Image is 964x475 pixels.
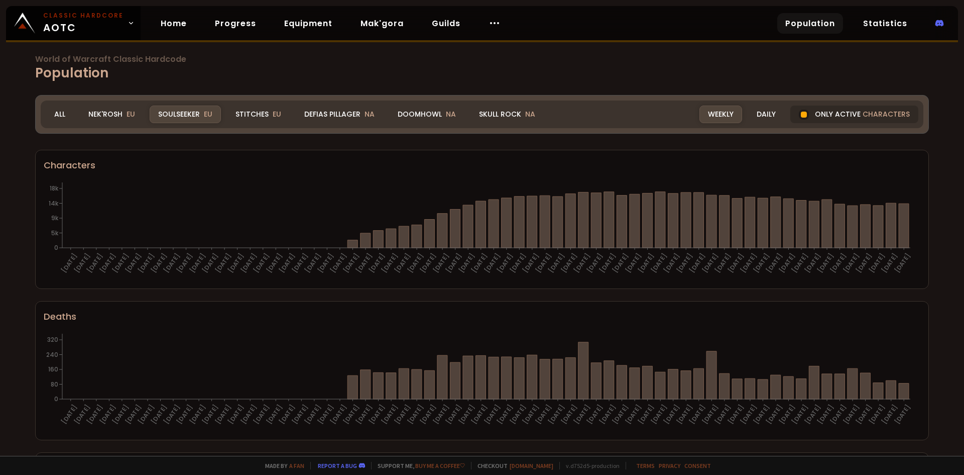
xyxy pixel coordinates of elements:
[51,214,59,222] tspan: 9k
[162,252,182,274] text: [DATE]
[44,158,920,172] div: Characters
[85,252,105,274] text: [DATE]
[50,184,59,193] tspan: 18k
[80,106,144,123] div: Nek'Rosh
[713,403,733,426] text: [DATE]
[880,403,899,426] text: [DATE]
[444,403,463,426] text: [DATE]
[803,252,822,274] text: [DATE]
[688,403,707,426] text: [DATE]
[367,403,387,426] text: [DATE]
[675,403,694,426] text: [DATE]
[598,403,618,426] text: [DATE]
[700,403,720,426] text: [DATE]
[137,403,156,426] text: [DATE]
[559,403,579,426] text: [DATE]
[662,252,681,274] text: [DATE]
[44,310,920,323] div: Deaths
[259,462,304,469] span: Made by
[534,252,553,274] text: [DATE]
[636,462,655,469] a: Terms
[49,199,59,208] tspan: 14k
[700,252,720,274] text: [DATE]
[828,252,848,274] text: [DATE]
[636,403,656,426] text: [DATE]
[534,403,553,426] text: [DATE]
[855,13,915,34] a: Statistics
[662,403,681,426] text: [DATE]
[457,403,476,426] text: [DATE]
[739,403,759,426] text: [DATE]
[213,252,233,274] text: [DATE]
[675,252,694,274] text: [DATE]
[765,252,784,274] text: [DATE]
[85,403,105,426] text: [DATE]
[290,252,310,274] text: [DATE]
[204,109,212,119] span: EU
[124,252,143,274] text: [DATE]
[265,403,284,426] text: [DATE]
[111,403,131,426] text: [DATE]
[46,106,74,123] div: All
[153,13,195,34] a: Home
[572,252,592,274] text: [DATE]
[816,403,835,426] text: [DATE]
[765,403,784,426] text: [DATE]
[354,252,374,274] text: [DATE]
[777,252,797,274] text: [DATE]
[483,403,502,426] text: [DATE]
[60,403,79,426] text: [DATE]
[278,252,297,274] text: [DATE]
[380,252,400,274] text: [DATE]
[226,403,246,426] text: [DATE]
[470,252,490,274] text: [DATE]
[273,109,281,119] span: EU
[777,403,797,426] text: [DATE]
[252,403,272,426] text: [DATE]
[303,403,323,426] text: [DATE]
[127,109,135,119] span: EU
[816,252,835,274] text: [DATE]
[252,252,272,274] text: [DATE]
[585,403,605,426] text: [DATE]
[649,252,669,274] text: [DATE]
[329,403,348,426] text: [DATE]
[149,403,169,426] text: [DATE]
[278,403,297,426] text: [DATE]
[303,252,323,274] text: [DATE]
[72,403,92,426] text: [DATE]
[598,252,618,274] text: [DATE]
[341,403,361,426] text: [DATE]
[624,252,643,274] text: [DATE]
[863,109,910,120] span: characters
[213,403,233,426] text: [DATE]
[688,252,707,274] text: [DATE]
[380,403,400,426] text: [DATE]
[510,462,553,469] a: [DOMAIN_NAME]
[893,252,912,274] text: [DATE]
[508,252,528,274] text: [DATE]
[226,252,246,274] text: [DATE]
[60,252,79,274] text: [DATE]
[471,462,553,469] span: Checkout
[547,403,566,426] text: [DATE]
[389,106,464,123] div: Doomhowl
[867,252,887,274] text: [DATE]
[659,462,680,469] a: Privacy
[354,403,374,426] text: [DATE]
[111,252,131,274] text: [DATE]
[43,11,124,35] span: AOTC
[803,403,822,426] text: [DATE]
[341,252,361,274] text: [DATE]
[752,403,771,426] text: [DATE]
[51,380,58,389] tspan: 80
[726,252,746,274] text: [DATE]
[188,252,207,274] text: [DATE]
[54,243,58,252] tspan: 0
[72,252,92,274] text: [DATE]
[149,252,169,274] text: [DATE]
[521,403,541,426] text: [DATE]
[841,403,861,426] text: [DATE]
[777,13,843,34] a: Population
[880,252,899,274] text: [DATE]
